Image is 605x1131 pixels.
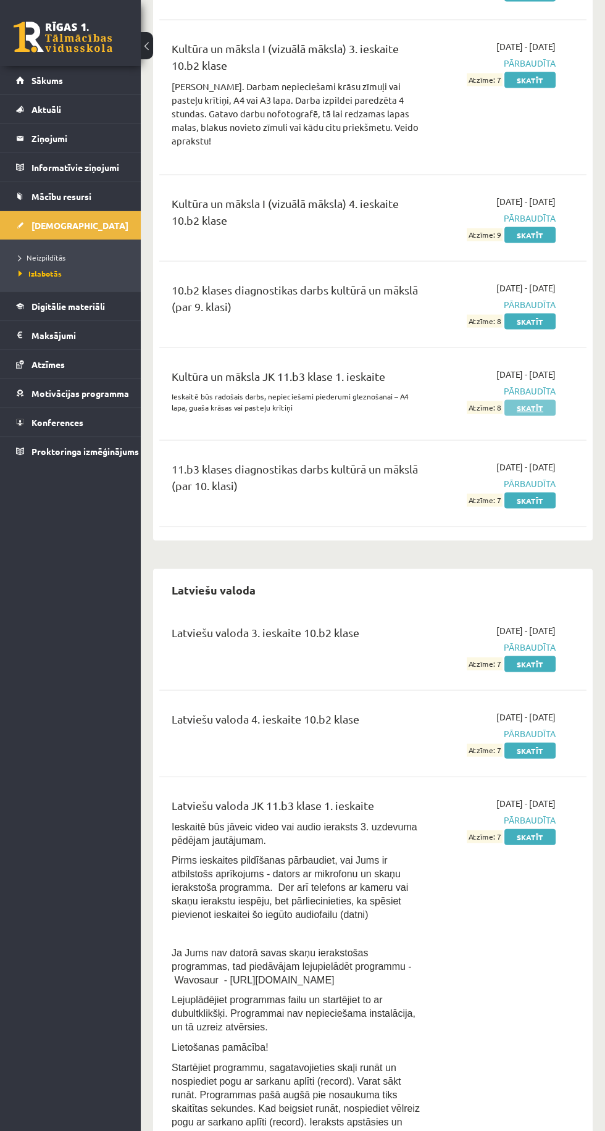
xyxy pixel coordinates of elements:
span: Pirms ieskaites pildīšanas pārbaudiet, vai Jums ir atbilstošs aprīkojums - dators ar mikrofonu un... [172,855,408,920]
span: Atzīme: 7 [467,830,503,843]
span: Lietošanas pamācība! [172,1042,269,1053]
a: Digitālie materiāli [16,292,125,320]
a: Atzīmes [16,350,125,378]
span: Izlabotās [19,269,62,278]
a: Skatīt [504,743,556,759]
span: [DATE] - [DATE] [496,797,556,810]
a: Skatīt [504,656,556,672]
span: Pārbaudīta [440,385,556,398]
a: Skatīt [504,400,556,416]
a: Proktoringa izmēģinājums [16,437,125,465]
span: Sākums [31,75,63,86]
span: Aktuāli [31,104,61,115]
a: Izlabotās [19,268,128,279]
a: Informatīvie ziņojumi [16,153,125,182]
span: Atzīme: 8 [467,315,503,328]
legend: Maksājumi [31,321,125,349]
a: Rīgas 1. Tālmācības vidusskola [14,22,112,52]
a: Motivācijas programma [16,379,125,407]
span: [DATE] - [DATE] [496,40,556,53]
span: Atzīme: 7 [467,494,503,507]
span: [DATE] - [DATE] [496,711,556,724]
span: Pārbaudīta [440,57,556,70]
span: Digitālie materiāli [31,301,105,312]
span: Pārbaudīta [440,641,556,654]
span: Pārbaudīta [440,477,556,490]
a: Aktuāli [16,95,125,123]
a: Skatīt [504,227,556,243]
h2: Latviešu valoda [159,575,268,604]
a: Maksājumi [16,321,125,349]
span: Atzīme: 7 [467,657,503,670]
div: Kultūra un māksla I (vizuālā māksla) 4. ieskaite 10.b2 klase [172,195,422,235]
span: Motivācijas programma [31,388,129,399]
span: Atzīmes [31,359,65,370]
p: Ieskaitē būs radošais darbs, nepieciešami piederumi gleznošanai – A4 lapa, guaša krāsas vai paste... [172,391,422,413]
div: 11.b3 klases diagnostikas darbs kultūrā un mākslā (par 10. klasi) [172,461,422,500]
a: Konferences [16,408,125,436]
a: Skatīt [504,314,556,330]
span: Pārbaudīta [440,298,556,311]
div: 10.b2 klases diagnostikas darbs kultūrā un mākslā (par 9. klasi) [172,282,422,321]
span: Atzīme: 8 [467,401,503,414]
span: Pārbaudīta [440,212,556,225]
span: [DATE] - [DATE] [496,624,556,637]
span: Ja Jums nav datorā savas skaņu ierakstošas programmas, tad piedāvājam lejupielādēt programmu - Wa... [172,948,412,985]
a: Skatīt [504,829,556,845]
span: Lejuplādējiet programmas failu un startējiet to ar dubultklikšķi. Programmai nav nepieciešama ins... [172,995,415,1032]
div: Latviešu valoda JK 11.b3 klase 1. ieskaite [172,797,422,820]
a: Skatīt [504,72,556,88]
legend: Informatīvie ziņojumi [31,153,125,182]
a: Skatīt [504,493,556,509]
span: Atzīme: 9 [467,228,503,241]
span: Neizpildītās [19,252,65,262]
span: Proktoringa izmēģinājums [31,446,139,457]
span: [DEMOGRAPHIC_DATA] [31,220,128,231]
a: Mācību resursi [16,182,125,211]
span: [DATE] - [DATE] [496,461,556,474]
span: Atzīme: 7 [467,744,503,757]
div: Kultūra un māksla JK 11.b3 klase 1. ieskaite [172,368,422,391]
span: [DATE] - [DATE] [496,195,556,208]
span: Konferences [31,417,83,428]
div: Kultūra un māksla I (vizuālā māksla) 3. ieskaite 10.b2 klase [172,40,422,80]
span: [PERSON_NAME]. Darbam nepieciešami krāsu zīmuļi vai pasteļu krītiņi, A4 vai A3 lapa. Darba izpild... [172,80,419,146]
span: Pārbaudīta [440,727,556,740]
span: Ieskaitē būs jāveic video vai audio ieraksts 3. uzdevuma pēdējam jautājumam. [172,822,417,846]
div: Latviešu valoda 3. ieskaite 10.b2 klase [172,624,422,647]
a: Ziņojumi [16,124,125,152]
span: Mācību resursi [31,191,91,202]
legend: Ziņojumi [31,124,125,152]
span: [DATE] - [DATE] [496,282,556,294]
a: Neizpildītās [19,252,128,263]
a: [DEMOGRAPHIC_DATA] [16,211,125,240]
span: [DATE] - [DATE] [496,368,556,381]
span: Atzīme: 7 [467,73,503,86]
div: Latviešu valoda 4. ieskaite 10.b2 klase [172,711,422,733]
span: Pārbaudīta [440,814,556,827]
a: Sākums [16,66,125,94]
